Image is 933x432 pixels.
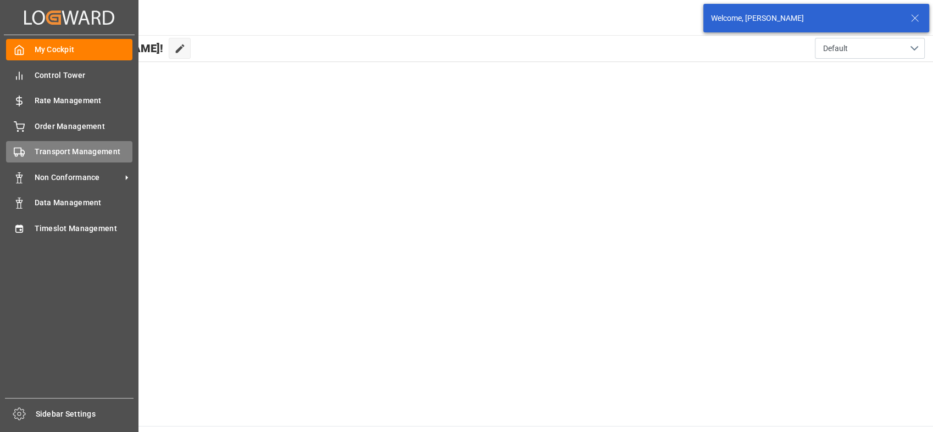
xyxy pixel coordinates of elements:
[815,38,925,59] button: open menu
[35,95,133,106] span: Rate Management
[711,13,900,24] div: Welcome, [PERSON_NAME]
[35,121,133,132] span: Order Management
[823,43,848,54] span: Default
[6,115,132,137] a: Order Management
[6,39,132,60] a: My Cockpit
[35,223,133,234] span: Timeslot Management
[35,70,133,81] span: Control Tower
[6,192,132,214] a: Data Management
[35,44,133,55] span: My Cockpit
[35,197,133,209] span: Data Management
[6,64,132,86] a: Control Tower
[35,146,133,158] span: Transport Management
[6,90,132,111] a: Rate Management
[6,217,132,239] a: Timeslot Management
[6,141,132,162] a: Transport Management
[35,172,121,183] span: Non Conformance
[36,408,134,420] span: Sidebar Settings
